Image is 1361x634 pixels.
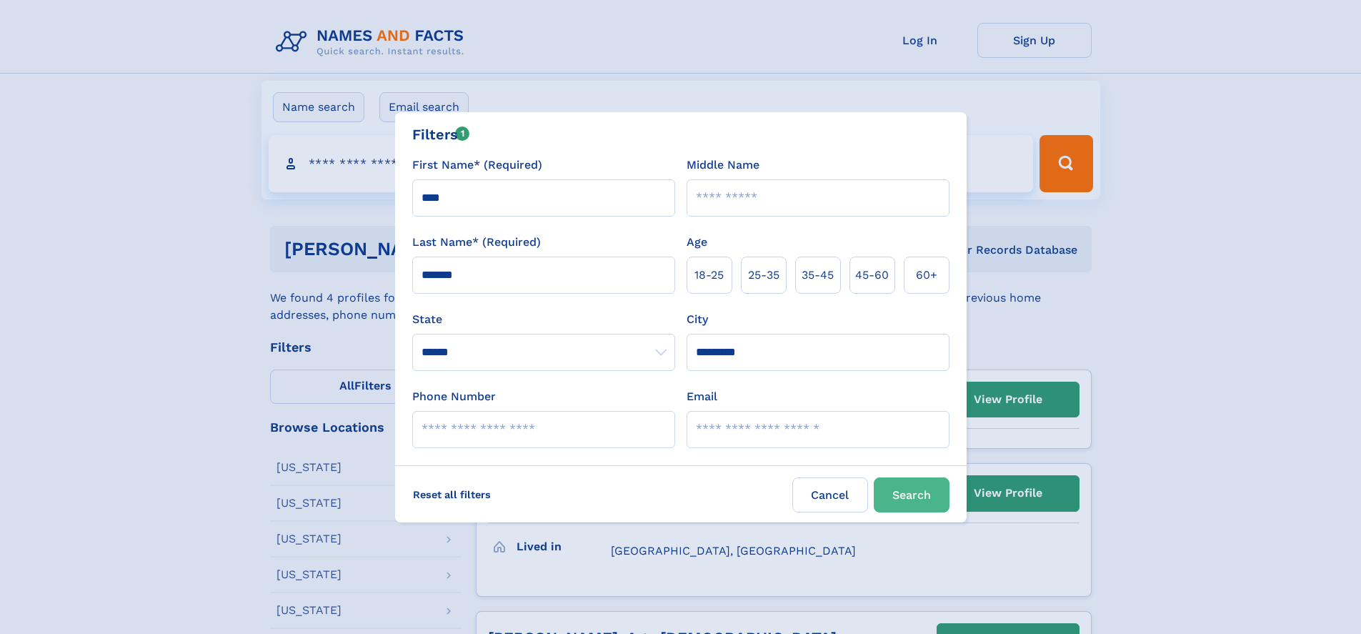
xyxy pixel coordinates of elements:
label: State [412,311,675,328]
div: Filters [412,124,470,145]
label: First Name* (Required) [412,157,542,174]
span: 60+ [916,267,937,284]
label: Reset all filters [404,477,500,512]
label: Cancel [792,477,868,512]
span: 35‑45 [802,267,834,284]
span: 18‑25 [694,267,724,284]
label: City [687,311,708,328]
label: Email [687,388,717,405]
label: Last Name* (Required) [412,234,541,251]
label: Phone Number [412,388,496,405]
button: Search [874,477,949,512]
span: 25‑35 [748,267,779,284]
span: 45‑60 [855,267,889,284]
label: Middle Name [687,157,759,174]
label: Age [687,234,707,251]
